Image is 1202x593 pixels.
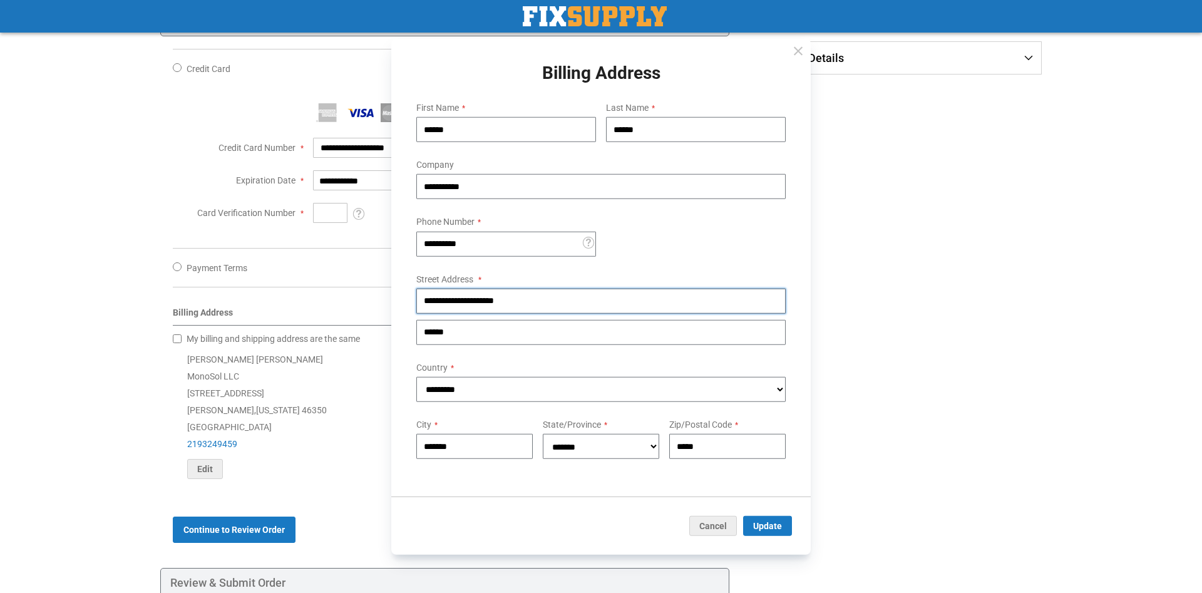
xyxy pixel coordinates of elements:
a: store logo [523,6,667,26]
span: Zip/Postal Code [669,420,732,430]
span: Credit Card [187,64,230,74]
span: First Name [416,103,459,113]
span: My billing and shipping address are the same [187,334,360,344]
span: Company [416,160,454,170]
a: 2193249459 [187,439,237,449]
div: [PERSON_NAME] [PERSON_NAME] MonoSol LLC [STREET_ADDRESS] [PERSON_NAME] , 46350 [GEOGRAPHIC_DATA] [173,351,717,479]
span: Continue to Review Order [183,525,285,535]
span: Street Address [416,274,473,284]
span: Cancel [699,521,727,531]
span: State/Province [543,420,601,430]
span: Payment Terms [187,263,247,273]
span: Phone Number [416,217,475,227]
span: Credit Card Number [218,143,295,153]
button: Edit [187,459,223,479]
span: Last Name [606,103,649,113]
button: Update [743,516,792,536]
span: [US_STATE] [256,405,300,415]
span: Card Verification Number [197,208,295,218]
img: Visa [347,103,376,122]
img: American Express [313,103,342,122]
img: MasterCard [381,103,409,122]
span: Edit [197,464,213,474]
span: Country [416,362,448,372]
span: Update [753,521,782,531]
h1: Billing Address [406,63,796,83]
button: Cancel [689,516,737,536]
span: City [416,420,431,430]
img: Fix Industrial Supply [523,6,667,26]
button: Continue to Review Order [173,517,295,543]
div: Billing Address [173,306,717,326]
span: Expiration Date [236,175,295,185]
